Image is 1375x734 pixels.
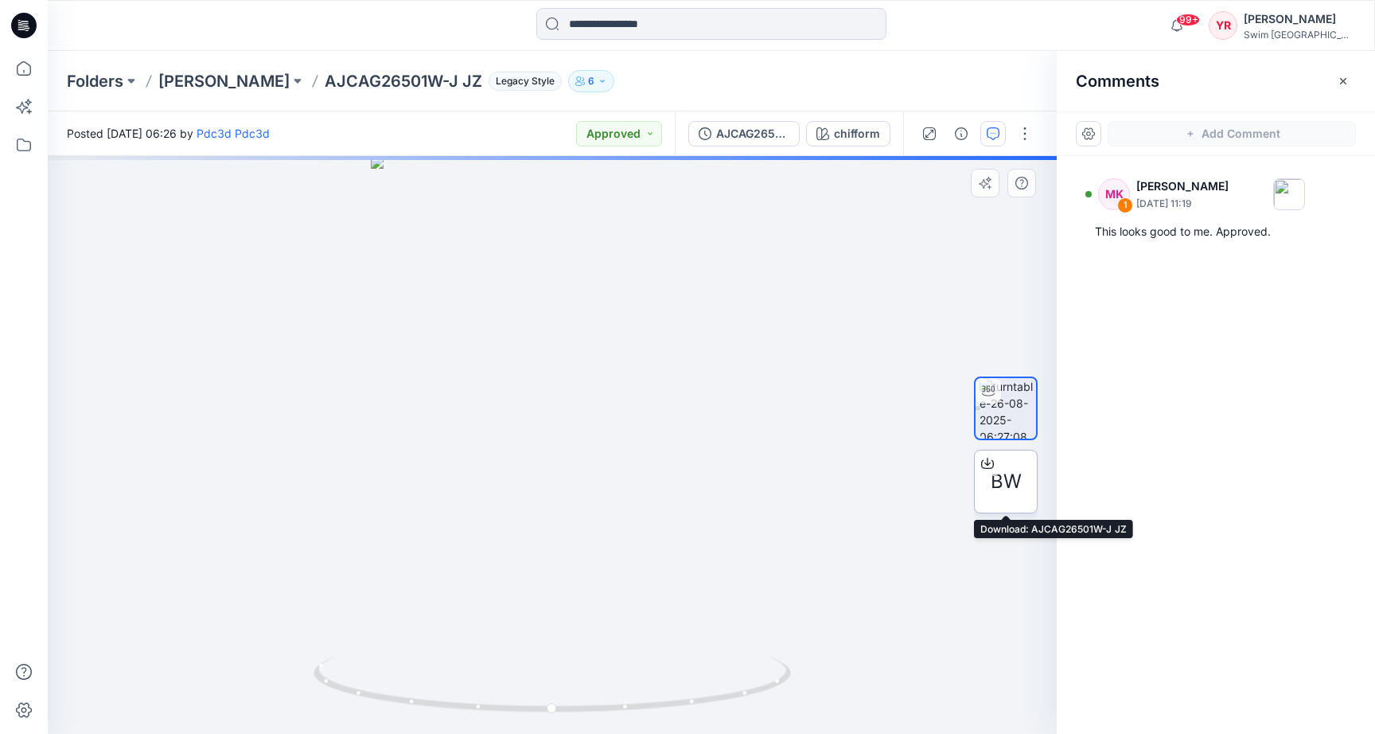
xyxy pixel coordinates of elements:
a: Pdc3d Pdc3d [197,127,270,140]
div: This looks good to me. Approved. [1095,222,1337,241]
span: Posted [DATE] 06:26 by [67,125,270,142]
div: 1 [1117,197,1133,213]
div: chifform [834,125,880,143]
p: 6 [588,72,594,90]
button: chifform [806,121,890,146]
button: Add Comment [1108,121,1356,146]
a: Folders [67,70,123,92]
button: Legacy Style [482,70,562,92]
p: [DATE] 11:19 [1136,196,1229,212]
div: Swim [GEOGRAPHIC_DATA] [1244,29,1355,41]
span: 99+ [1176,14,1200,26]
div: MK [1098,178,1130,210]
p: AJCAG26501W-J JZ [325,70,482,92]
button: 6 [568,70,614,92]
img: turntable-26-08-2025-06:27:08 [980,378,1036,439]
div: YR [1209,11,1237,40]
h2: Comments [1076,72,1159,91]
a: [PERSON_NAME] [158,70,290,92]
p: [PERSON_NAME] [1136,177,1229,196]
span: Legacy Style [489,72,562,91]
span: BW [991,467,1022,496]
button: Details [948,121,974,146]
div: AJCAG26501W-J JZ [716,125,789,143]
div: [PERSON_NAME] [1244,10,1355,29]
button: AJCAG26501W-J JZ [688,121,800,146]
